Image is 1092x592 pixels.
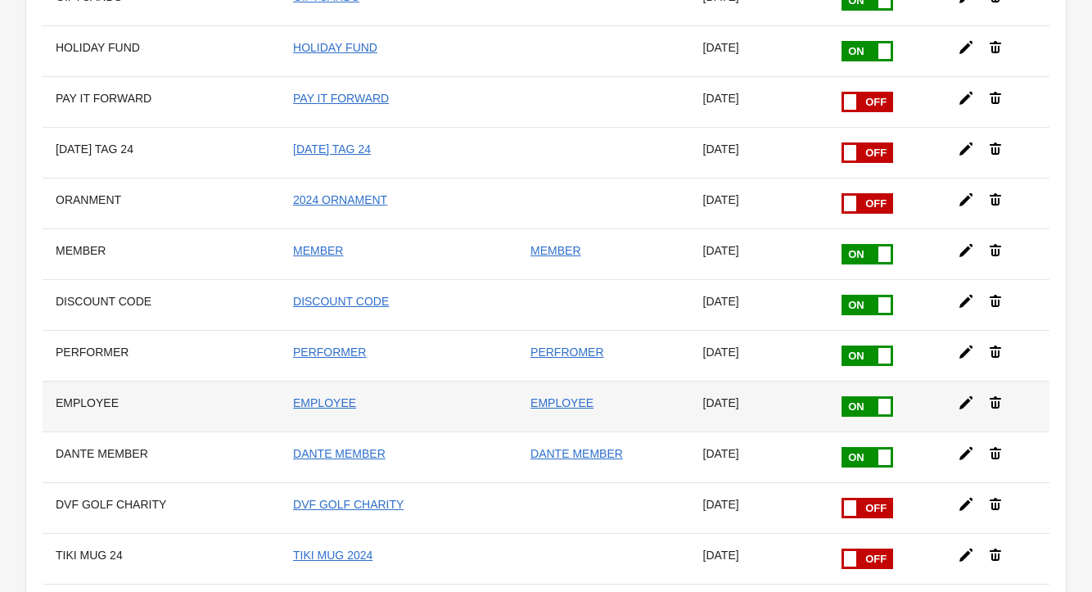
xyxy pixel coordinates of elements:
[43,482,280,533] th: DVF GOLF CHARITY
[293,41,377,54] a: HOLIDAY FUND
[43,279,280,330] th: DISCOUNT CODE
[690,279,828,330] td: [DATE]
[690,482,828,533] td: [DATE]
[43,178,280,228] th: ORANMENT
[43,533,280,584] th: TIKI MUG 24
[690,127,828,178] td: [DATE]
[43,330,280,381] th: PERFORMER
[530,346,603,359] a: PERFROMER
[690,381,828,432] td: [DATE]
[690,432,828,482] td: [DATE]
[293,295,389,308] a: DISCOUNT CODE
[293,244,343,257] a: MEMBER
[690,228,828,279] td: [DATE]
[690,76,828,127] td: [DATE]
[293,346,366,359] a: PERFORMER
[293,193,387,206] a: 2024 ORNAMENT
[293,142,371,156] a: [DATE] TAG 24
[530,447,623,460] a: DANTE MEMBER
[530,396,593,409] a: EMPLOYEE
[43,228,280,279] th: MEMBER
[690,178,828,228] td: [DATE]
[530,244,580,257] a: MEMBER
[43,76,280,127] th: PAY IT FORWARD
[293,447,386,460] a: DANTE MEMBER
[293,396,356,409] a: EMPLOYEE
[293,92,389,105] a: PAY IT FORWARD
[43,381,280,432] th: EMPLOYEE
[690,533,828,584] td: [DATE]
[690,25,828,76] td: [DATE]
[690,330,828,381] td: [DATE]
[293,498,404,511] a: DVF GOLF CHARITY
[43,127,280,178] th: [DATE] TAG 24
[293,549,372,562] a: TIKI MUG 2024
[43,25,280,76] th: HOLIDAY FUND
[43,432,280,482] th: DANTE MEMBER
